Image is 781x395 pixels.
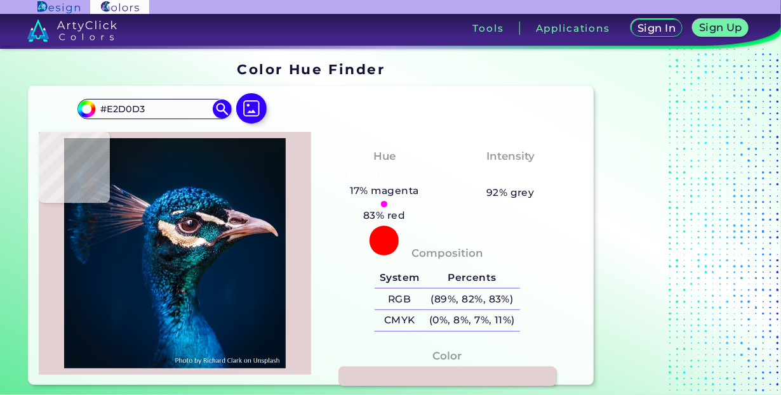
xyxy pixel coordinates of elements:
h5: 83% red [358,207,410,224]
a: Sign Up [691,19,750,37]
h5: RGB [375,288,424,309]
h4: Composition [411,244,483,262]
img: logo_artyclick_colors_white.svg [27,19,117,42]
img: img_pavlin.jpg [45,138,305,368]
h5: CMYK [375,310,424,331]
h5: Percents [424,268,519,288]
h5: System [375,268,424,288]
a: Sign In [630,19,684,37]
h4: Intensity [486,147,535,165]
img: ArtyClick Design logo [37,1,80,13]
h5: 92% grey [486,185,535,201]
h3: Almost None [465,167,555,183]
input: type color.. [95,100,213,117]
h5: Sign In [637,23,677,34]
h4: Color [433,347,462,365]
h5: Sign Up [698,22,744,33]
h5: 17% magenta [345,183,424,199]
h3: Pinkish Red [343,167,426,183]
img: icon picture [236,93,267,124]
h5: (0%, 8%, 7%, 11%) [424,310,519,331]
h4: Hue [373,147,396,165]
h3: Tools [473,23,504,33]
h5: (89%, 82%, 83%) [424,288,519,309]
h1: Color Hue Finder [237,60,385,79]
h3: Applications [536,23,610,33]
img: icon search [213,100,232,119]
